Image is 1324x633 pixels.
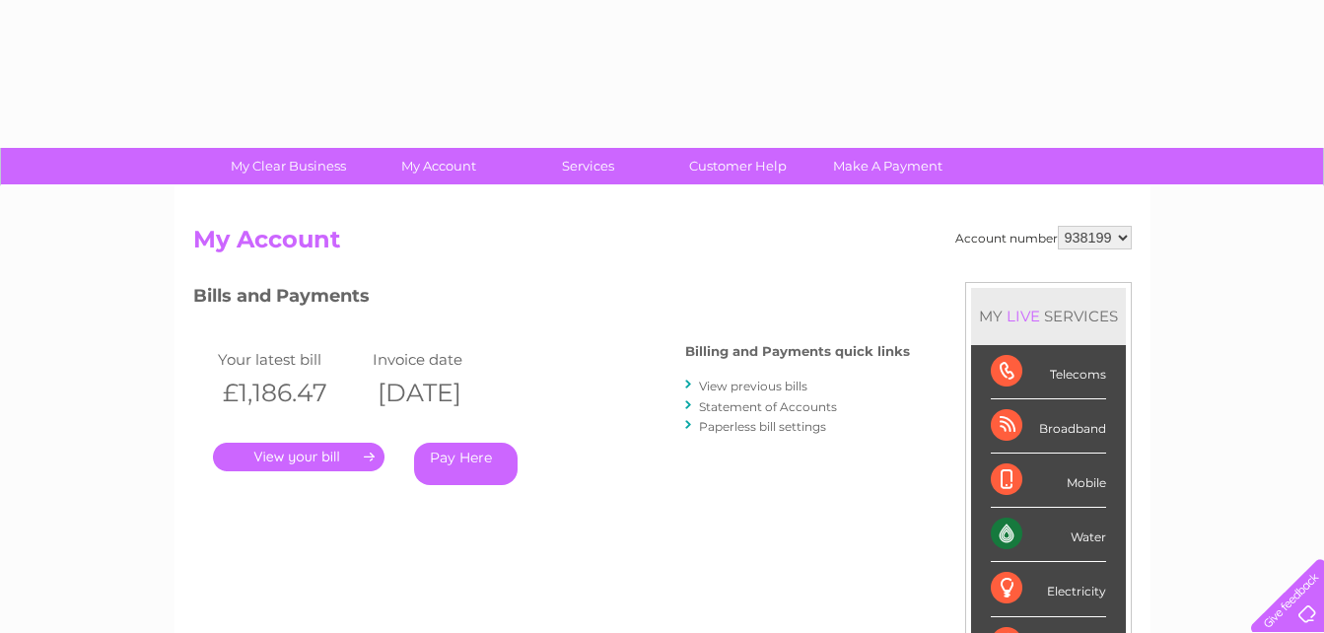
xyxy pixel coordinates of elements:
a: View previous bills [699,379,807,393]
h2: My Account [193,226,1132,263]
div: Mobile [991,454,1106,508]
a: Customer Help [657,148,819,184]
a: Make A Payment [806,148,969,184]
div: Water [991,508,1106,562]
a: Pay Here [414,443,518,485]
div: MY SERVICES [971,288,1126,344]
h4: Billing and Payments quick links [685,344,910,359]
th: £1,186.47 [213,373,369,413]
a: Paperless bill settings [699,419,826,434]
div: Broadband [991,399,1106,454]
div: Electricity [991,562,1106,616]
a: My Account [357,148,520,184]
td: Invoice date [368,346,523,373]
td: Your latest bill [213,346,369,373]
div: LIVE [1003,307,1044,325]
a: . [213,443,384,471]
a: Statement of Accounts [699,399,837,414]
div: Telecoms [991,345,1106,399]
th: [DATE] [368,373,523,413]
a: Services [507,148,669,184]
a: My Clear Business [207,148,370,184]
div: Account number [955,226,1132,249]
h3: Bills and Payments [193,282,910,316]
